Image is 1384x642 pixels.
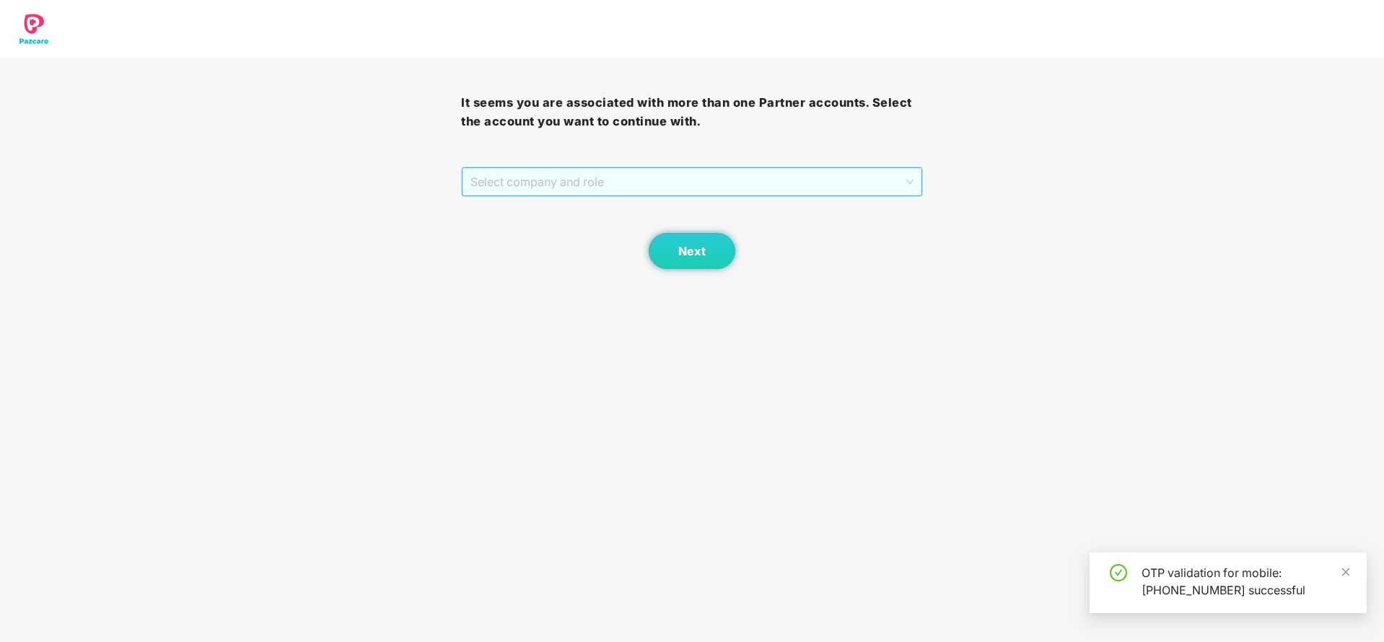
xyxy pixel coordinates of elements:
[470,168,913,195] span: Select company and role
[1110,564,1127,581] span: check-circle
[1142,564,1349,599] div: OTP validation for mobile: [PHONE_NUMBER] successful
[649,233,735,269] button: Next
[461,94,922,131] h3: It seems you are associated with more than one Partner accounts. Select the account you want to c...
[678,245,706,258] span: Next
[1341,567,1351,577] span: close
